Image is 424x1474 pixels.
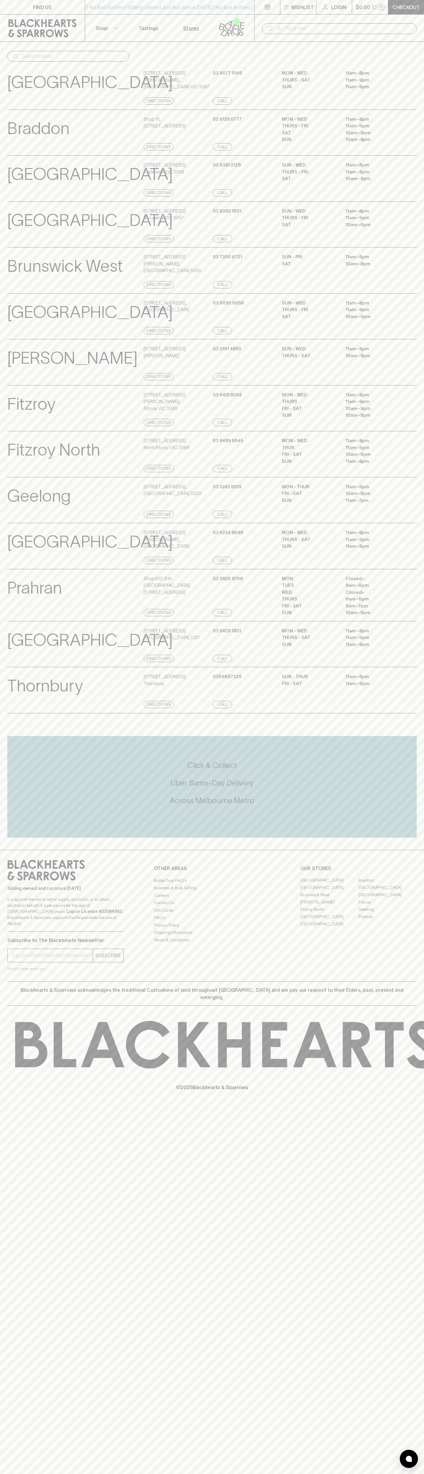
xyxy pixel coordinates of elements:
[346,437,400,444] p: 11am – 8pm
[144,511,174,518] a: Directions
[213,557,232,564] a: Call
[144,655,174,662] a: Directions
[144,628,199,641] p: [STREET_ADDRESS] , [GEOGRAPHIC_DATA] 3121
[144,327,174,334] a: Directions
[7,575,62,601] p: Prahran
[282,543,336,550] p: SUN
[213,281,232,288] a: Call
[282,451,336,458] p: FRI - SAT
[144,437,189,451] p: [STREET_ADDRESS] , North Fitzroy VIC 3068
[346,175,400,182] p: 10am – 9pm
[346,169,400,176] p: 11am – 9pm
[282,634,336,641] p: THURS - SAT
[346,589,400,596] p: Closed –
[7,736,417,838] div: Call to action block
[144,281,174,288] a: Directions
[144,254,211,274] p: [STREET_ADDRESS][PERSON_NAME] , [GEOGRAPHIC_DATA] 3055
[282,603,336,610] p: FRI - SAT
[359,884,417,891] a: [GEOGRAPHIC_DATA]
[7,300,173,325] p: [GEOGRAPHIC_DATA]
[359,899,417,906] a: Fitzroy
[282,83,336,90] p: SUN
[12,951,93,960] input: e.g. jane@blackheartsandsparrows.com.au
[300,865,417,872] p: OUR STORES
[346,162,400,169] p: 11am – 8pm
[282,136,336,143] p: SUN
[346,490,400,497] p: 10am – 8pm
[282,221,336,228] p: SAT
[282,313,336,320] p: SAT
[282,529,336,536] p: MON - WED
[66,909,122,914] strong: Liquor License #32064953
[356,4,370,11] p: $0.00
[154,907,270,914] a: Gift Cards
[144,373,174,380] a: Directions
[7,529,173,554] p: [GEOGRAPHIC_DATA]
[213,143,232,150] a: Call
[282,458,336,465] p: SUN
[291,4,314,11] p: Wishlist
[392,4,420,11] p: Checkout
[282,214,336,221] p: THURS - FRI
[346,603,400,610] p: 9am – 7pm
[7,345,138,371] p: [PERSON_NAME]
[282,628,336,634] p: MON - WED
[144,116,185,130] p: Shop 15 , [STREET_ADDRESS]
[346,352,400,359] p: 10am – 8pm
[7,796,417,806] h5: Across Melbourne Metro
[7,116,69,141] p: Braddon
[346,609,400,616] p: 10am – 5pm
[154,921,270,929] a: Privacy Policy
[7,208,173,233] p: [GEOGRAPHIC_DATA]
[144,70,211,90] p: [STREET_ADDRESS][PERSON_NAME] , [GEOGRAPHIC_DATA] VIC 3067
[346,70,400,77] p: 11am – 8pm
[346,444,400,451] p: 11am – 9pm
[346,412,400,419] p: 10am – 8pm
[359,913,417,920] a: Prahran
[346,261,400,268] p: 10am – 8pm
[346,392,400,399] p: 11am – 8pm
[213,655,232,662] a: Call
[346,458,400,465] p: 11am – 8pm
[359,877,417,884] a: Braddon
[154,865,270,872] p: OTHER AREAS
[213,701,232,708] a: Call
[144,483,201,497] p: [STREET_ADDRESS] , [GEOGRAPHIC_DATA] 3220
[213,162,241,169] p: 03 9381 2129
[96,25,108,32] p: Shop
[346,529,400,536] p: 11am – 8pm
[331,4,346,11] p: Login
[282,175,336,182] p: SAT
[282,398,336,405] p: THURS
[213,437,243,444] p: 03 9489 5945
[346,254,400,261] p: 11am – 8pm
[346,306,400,313] p: 11am – 9pm
[213,70,242,77] p: 03 9077 5145
[282,497,336,504] p: SUN
[282,536,336,543] p: THURS - SAT
[7,673,83,698] p: Thornbury
[213,419,232,426] a: Call
[7,937,124,944] p: Subscribe to The Blackhearts Newsletter
[154,884,270,892] a: Business & Bulk Gifting
[22,52,124,61] input: Search stores
[7,483,71,509] p: Geelong
[213,235,232,242] a: Call
[213,628,241,634] p: 03 9428 1801
[282,483,336,490] p: MON - THUR
[300,920,359,928] a: [GEOGRAPHIC_DATA]
[282,162,336,169] p: SUN - WED
[213,673,242,680] p: 0399697225
[144,97,174,105] a: Directions
[154,936,270,944] a: Terms & Conditions
[7,760,417,770] h5: Click & Collect
[346,582,400,589] p: 9am – 6pm
[346,208,400,215] p: 11am – 8pm
[144,419,174,426] a: Directions
[346,77,400,84] p: 11am – 9pm
[346,628,400,634] p: 11am – 8pm
[346,575,400,582] p: Closed –
[213,300,244,307] p: 03 9050 0659
[7,392,55,417] p: Fitzroy
[346,634,400,641] p: 11am – 9pm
